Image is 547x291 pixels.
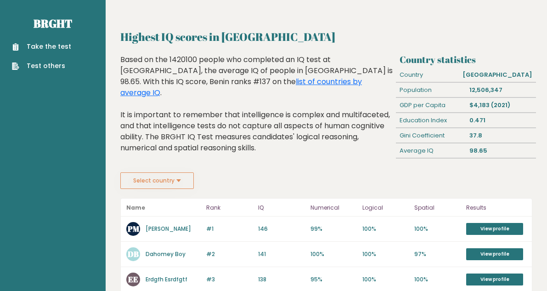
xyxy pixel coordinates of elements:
a: Test others [12,61,71,71]
a: list of countries by average IQ [120,76,362,98]
h3: Country statistics [400,54,532,65]
button: Select country [120,172,194,189]
p: 100% [362,250,409,258]
p: 100% [362,275,409,284]
div: $4,183 (2021) [466,98,536,113]
p: #3 [206,275,253,284]
text: PM [127,223,140,234]
a: View profile [466,248,523,260]
p: 138 [258,275,305,284]
div: GDP per Capita [396,98,466,113]
b: Name [126,204,145,211]
div: 12,506,347 [466,83,536,97]
p: Rank [206,202,253,213]
p: 100% [414,225,461,233]
div: Based on the 1420100 people who completed an IQ test at [GEOGRAPHIC_DATA], the average IQ of peop... [120,54,393,167]
div: Gini Coefficient [396,128,466,143]
p: #2 [206,250,253,258]
a: Dahomey Boy [146,250,186,258]
a: Brght [34,16,72,31]
p: 100% [414,275,461,284]
div: Country [396,68,459,82]
div: [GEOGRAPHIC_DATA] [459,68,536,82]
p: 95% [310,275,357,284]
a: [PERSON_NAME] [146,225,191,233]
p: 141 [258,250,305,258]
div: Education Index [396,113,466,128]
a: View profile [466,223,523,235]
p: 100% [310,250,357,258]
p: Logical [362,202,409,213]
p: IQ [258,202,305,213]
p: 100% [362,225,409,233]
p: #1 [206,225,253,233]
p: Numerical [310,202,357,213]
a: View profile [466,274,523,285]
h2: Highest IQ scores in [GEOGRAPHIC_DATA] [120,29,532,45]
div: Population [396,83,466,97]
a: Take the test [12,42,71,51]
p: 97% [414,250,461,258]
text: EE [128,274,138,285]
a: Erdgfh Esrdfgtf [146,275,187,283]
p: 99% [310,225,357,233]
div: 37.8 [466,128,536,143]
div: 98.65 [466,143,536,158]
div: 0.471 [466,113,536,128]
p: Spatial [414,202,461,213]
p: 146 [258,225,305,233]
p: Results [466,202,526,213]
div: Average IQ [396,143,466,158]
text: DB [128,249,139,259]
